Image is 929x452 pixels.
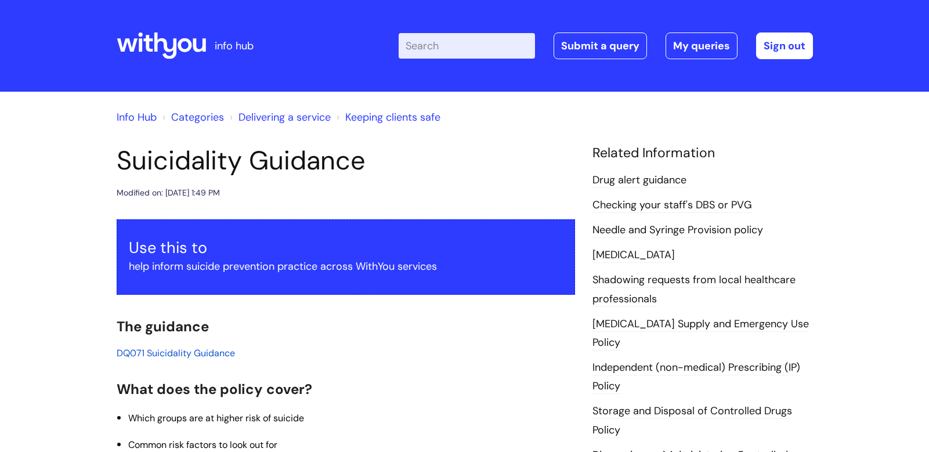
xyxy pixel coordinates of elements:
[117,186,220,200] div: Modified on: [DATE] 1:49 PM
[554,32,647,59] a: Submit a query
[128,412,304,424] span: Which groups are at higher risk of suicide
[592,248,675,263] a: [MEDICAL_DATA]
[129,257,563,276] p: help inform suicide prevention practice across WithYou services
[171,110,224,124] a: Categories
[399,32,813,59] div: | -
[160,108,224,126] li: Solution home
[117,380,312,398] span: What does the policy cover?
[117,110,157,124] a: Info Hub
[592,173,686,188] a: Drug alert guidance
[227,108,331,126] li: Delivering a service
[117,145,575,176] h1: Suicidality Guidance
[345,110,440,124] a: Keeping clients safe
[592,198,752,213] a: Checking your staff's DBS or PVG
[592,404,792,437] a: Storage and Disposal of Controlled Drugs Policy
[238,110,331,124] a: Delivering a service
[129,238,563,257] h3: Use this to
[592,360,800,394] a: Independent (non-medical) Prescribing (IP) Policy
[117,317,209,335] span: The guidance
[334,108,440,126] li: Keeping clients safe
[128,439,277,451] span: Common risk factors to look out for
[592,317,809,350] a: [MEDICAL_DATA] Supply and Emergency Use Policy
[756,32,813,59] a: Sign out
[592,273,796,306] a: Shadowing requests from local healthcare professionals
[666,32,738,59] a: My queries
[592,223,763,238] a: Needle and Syringe Provision policy
[117,347,235,359] a: DQ071 Suicidality Guidance
[399,33,535,59] input: Search
[592,145,813,161] h4: Related Information
[215,37,254,55] p: info hub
